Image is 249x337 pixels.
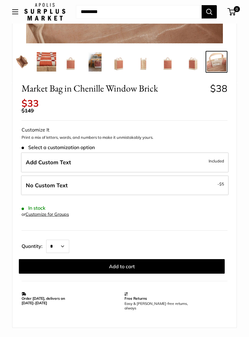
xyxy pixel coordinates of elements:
img: Market Bag in Chenille Window Brick [37,52,56,72]
a: Market Bag in Chenille Window Brick [181,51,203,73]
img: Market Bag in Chenille Window Brick [207,52,226,72]
div: or [22,210,69,219]
span: $38 [210,82,227,94]
label: Add Custom Text [21,152,229,172]
p: Print a mix of letters, words, and numbers to make it unmistakably yours. [22,135,227,141]
span: $149 [22,107,34,114]
a: Market Bag in Chenille Window Brick [157,51,179,73]
span: Select a customization option [22,145,95,150]
a: Market Bag in Chenille Window Brick [84,51,106,73]
button: Open menu [12,9,18,14]
span: In stock [22,205,46,211]
img: Market Bag in Chenille Window Brick [110,52,129,72]
a: Market Bag in Chenille Window Brick [133,51,155,73]
a: Market Bag in Chenille Window Brick [206,51,227,73]
a: Market Bag in Chenille Window Brick [11,51,33,73]
span: Add Custom Text [26,159,71,166]
label: Quantity: [22,238,46,253]
button: Search [202,5,217,18]
img: Market Bag in Chenille Window Brick [158,52,178,72]
div: Customize It [22,125,227,135]
strong: Free Returns [124,296,147,301]
span: No Custom Text [26,182,68,189]
a: Market Bag in Chenille Window Brick [36,51,57,73]
img: Apolis: Surplus Market [24,3,65,21]
img: Market Bag in Chenille Window Brick [12,52,32,72]
img: Market Bag in Chenille Window Brick [85,52,105,72]
span: $33 [22,97,39,109]
input: Search... [76,5,202,18]
button: Add to cart [19,259,225,274]
span: Market Bag in Chenille Window Brick [22,83,206,94]
img: Market Bag in Chenille Window Brick [61,52,80,72]
span: - [217,180,224,188]
a: Market Bag in Chenille Window Brick [108,51,130,73]
img: Market Bag in Chenille Window Brick [182,52,202,72]
a: Customize for Groups [26,212,69,217]
span: Included [209,157,224,165]
span: $5 [219,182,224,186]
span: 0 [234,6,240,12]
label: Leave Blank [21,175,229,195]
p: Easy & [PERSON_NAME]-free returns, always [124,301,224,310]
strong: Order [DATE], delivers on [DATE]–[DATE] [22,296,65,305]
img: Market Bag in Chenille Window Brick [134,52,153,72]
a: Market Bag in Chenille Window Brick [60,51,82,73]
a: 0 [228,8,236,15]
